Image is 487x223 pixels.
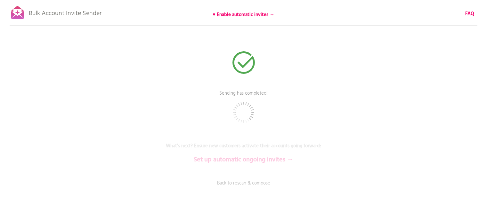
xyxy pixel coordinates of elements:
b: What's next? Ensure new customers activate their accounts going forward: [166,142,321,150]
b: FAQ [465,10,474,18]
b: ♥ Enable automatic invites → [213,11,274,19]
p: Sending has completed! [148,90,340,106]
a: Back to rescan & compose [148,180,340,196]
p: Bulk Account Invite Sender [29,4,101,20]
a: FAQ [465,10,474,17]
b: Set up automatic ongoing invites → [194,155,293,165]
